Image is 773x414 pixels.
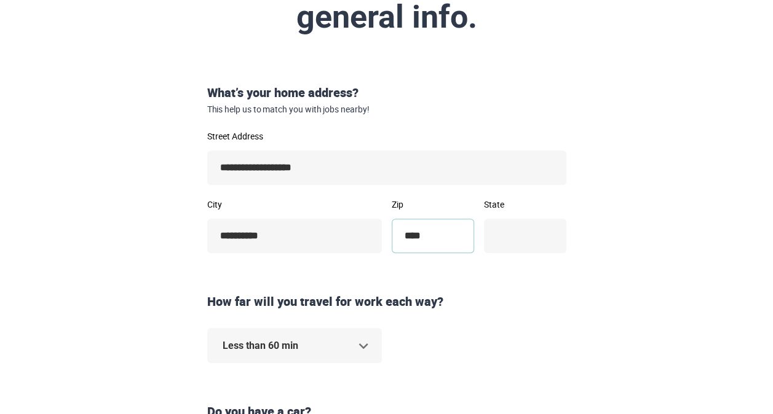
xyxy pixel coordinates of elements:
[202,84,571,115] div: What’s your home address?
[207,132,566,141] label: Street Address
[207,200,382,209] label: City
[207,104,566,115] span: This help us to match you with jobs nearby!
[392,200,474,209] label: Zip
[202,293,571,311] div: How far will you travel for work each way?
[484,200,566,209] label: State
[207,328,382,363] div: Less than 60 min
